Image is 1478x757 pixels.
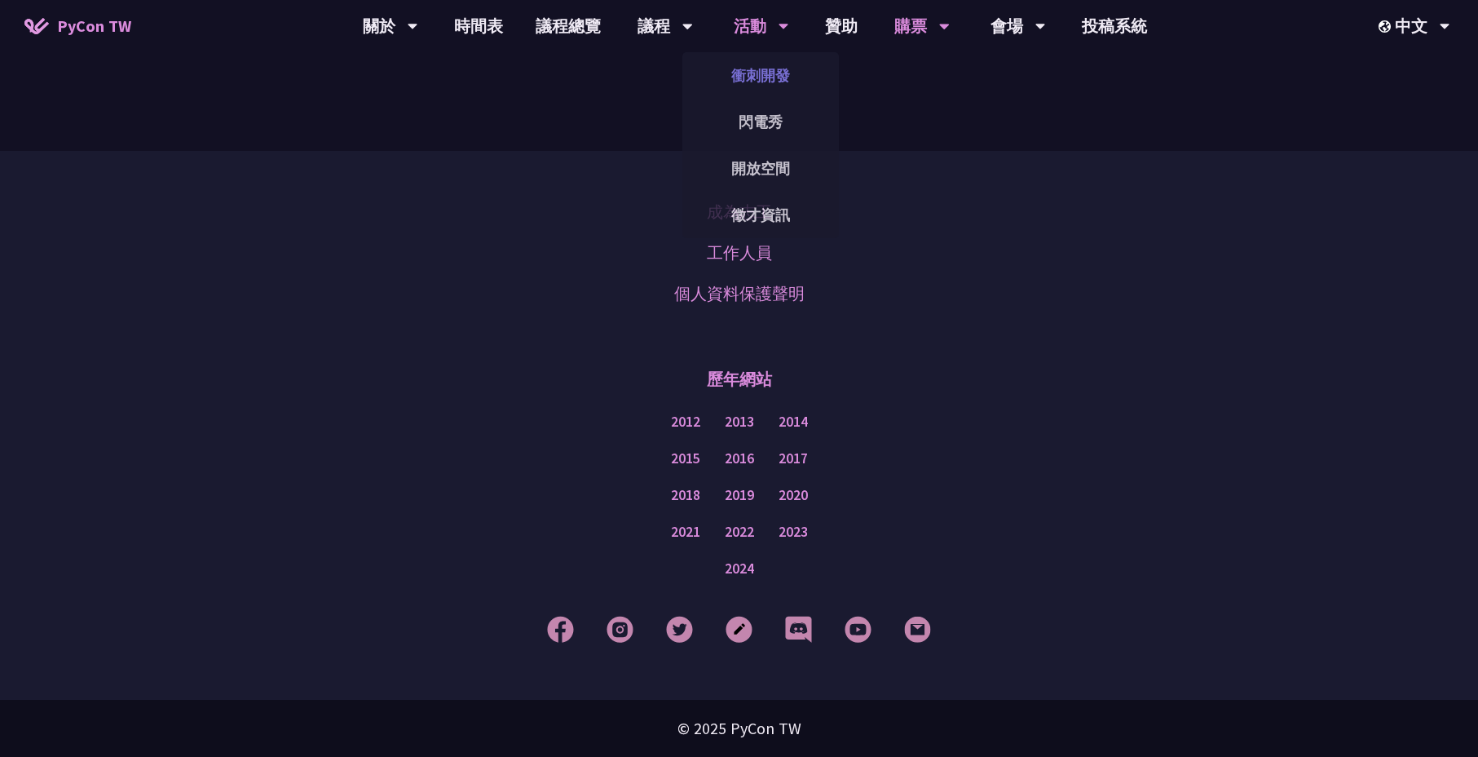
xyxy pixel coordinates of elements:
a: 2021 [671,522,700,542]
p: 歷年網站 [707,355,772,404]
a: 2012 [671,412,700,432]
img: YouTube Footer Icon [845,616,871,643]
a: 2023 [779,522,808,542]
img: Blog Footer Icon [726,616,752,643]
a: 2022 [725,522,754,542]
img: Facebook Footer Icon [547,616,574,643]
img: Discord Footer Icon [785,616,812,643]
img: Instagram Footer Icon [607,616,633,643]
img: Locale Icon [1379,20,1395,33]
a: 個人資料保護聲明 [674,281,805,306]
a: 2024 [725,559,754,579]
a: 2018 [671,485,700,506]
a: 2015 [671,449,700,469]
a: 徵才資訊 [682,196,839,234]
a: 2019 [725,485,754,506]
a: 工作人員 [707,241,772,265]
a: 衝刺開發 [682,56,839,95]
a: PyCon TW [8,6,148,46]
a: 2013 [725,412,754,432]
a: 2016 [725,449,754,469]
a: 2017 [779,449,808,469]
img: Twitter Footer Icon [666,616,693,643]
a: 2020 [779,485,808,506]
a: 閃電秀 [682,103,839,141]
span: PyCon TW [57,14,131,38]
img: Home icon of PyCon TW 2025 [24,18,49,34]
img: Email Footer Icon [904,616,931,643]
a: 2014 [779,412,808,432]
a: 開放空間 [682,149,839,188]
